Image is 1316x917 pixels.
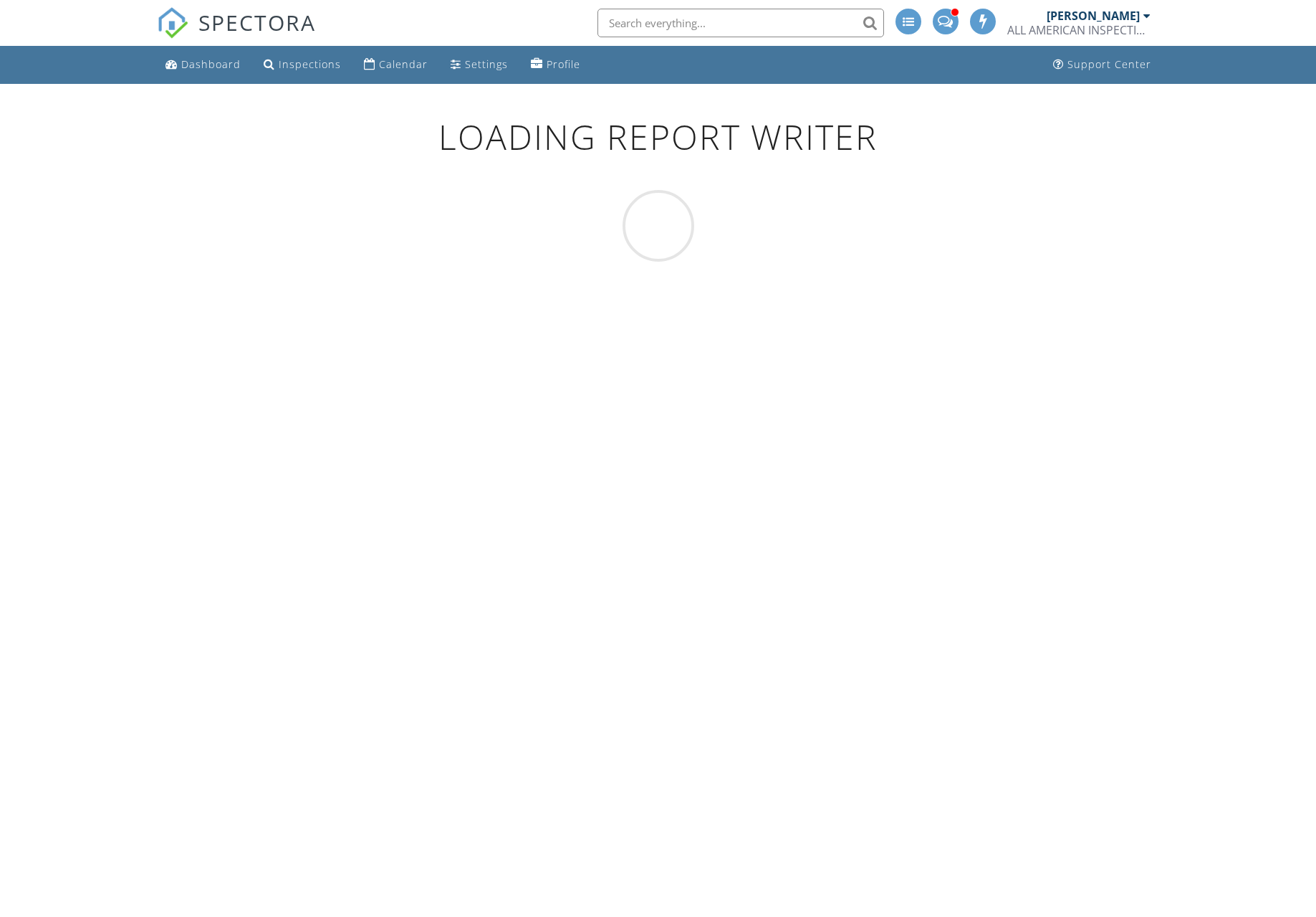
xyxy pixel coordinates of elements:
[525,52,586,78] a: Profile
[157,19,316,49] a: SPECTORA
[379,57,428,71] div: Calendar
[181,57,241,71] div: Dashboard
[445,52,514,78] a: Settings
[1067,57,1151,71] div: Support Center
[157,7,188,39] img: The Best Home Inspection Software - Spectora
[258,52,347,78] a: Inspections
[597,9,884,37] input: Search everything...
[1047,9,1140,23] div: [PERSON_NAME]
[160,52,246,78] a: Dashboard
[358,52,433,78] a: Calendar
[547,57,580,71] div: Profile
[465,57,508,71] div: Settings
[1047,52,1157,78] a: Support Center
[1007,23,1151,37] div: ALL AMERICAN INSPECTION SERVICES
[279,57,341,71] div: Inspections
[198,7,316,37] span: SPECTORA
